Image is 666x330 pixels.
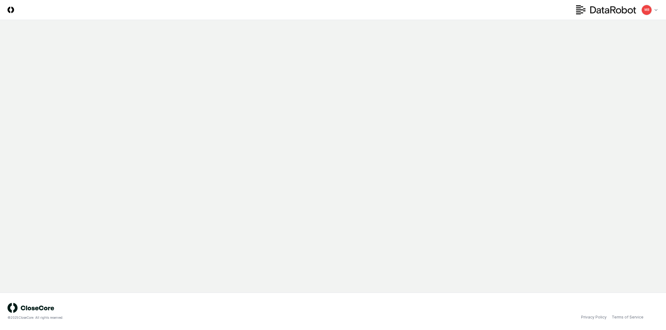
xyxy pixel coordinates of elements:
[644,7,649,12] span: MB
[581,314,607,320] a: Privacy Policy
[7,7,14,13] img: Logo
[576,5,636,14] img: DataRobot logo
[7,303,54,313] img: logo
[612,314,644,320] a: Terms of Service
[641,4,652,16] button: MB
[7,315,333,320] div: © 2025 CloseCore. All rights reserved.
